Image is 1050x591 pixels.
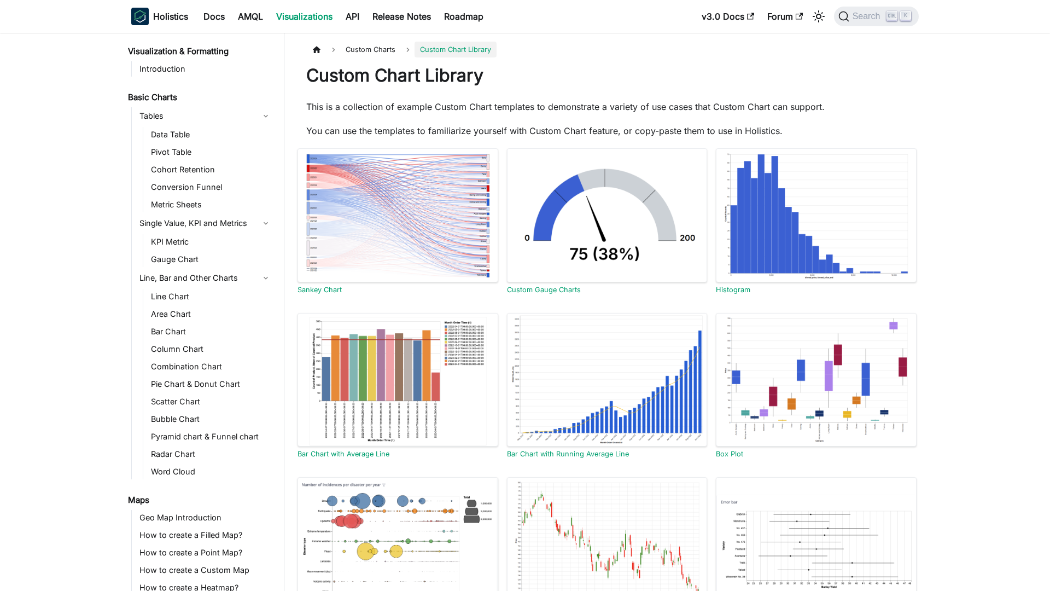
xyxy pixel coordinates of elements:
[148,289,275,304] a: Line Chart
[148,252,275,267] a: Gauge Chart
[306,42,327,57] a: Home page
[136,528,275,543] a: How to create a Filled Map?
[415,42,497,57] span: Custom Chart Library
[306,65,908,86] h1: Custom Chart Library
[148,429,275,444] a: Pyramid chart & Funnel chart
[900,11,911,21] kbd: K
[340,42,401,57] span: Custom Charts
[125,493,275,508] a: Maps
[148,412,275,427] a: Bubble Chart
[339,8,366,25] a: API
[297,313,498,459] a: Bar Chart with Average LineBar Chart with Average Line
[716,148,917,294] a: HistogramHistogram
[148,447,275,462] a: Radar Chart
[148,394,275,409] a: Scatter Chart
[306,124,908,137] p: You can use the templates to familiarize yourself with Custom Chart feature, or copy-paste them t...
[716,286,750,294] a: Histogram
[136,545,275,560] a: How to create a Point Map?
[125,44,275,59] a: Visualization & Formatting
[148,127,275,142] a: Data Table
[306,100,908,113] p: This is a collection of example Custom Chart templates to demonstrate a variety of use cases that...
[716,313,917,459] a: Box PlotBox Plot
[148,376,275,392] a: Pie Chart & Donut Chart
[366,8,437,25] a: Release Notes
[148,359,275,374] a: Combination Chart
[507,450,629,458] a: Bar Chart with Running Average Line
[437,8,490,25] a: Roadmap
[136,107,275,125] a: Tables
[761,8,809,25] a: Forum
[695,8,761,25] a: v3.0 Docs
[131,8,188,25] a: HolisticsHolistics
[148,464,275,479] a: Word Cloud
[270,8,339,25] a: Visualizations
[810,8,827,25] button: Switch between dark and light mode (currently light mode)
[148,306,275,322] a: Area Chart
[849,11,887,21] span: Search
[125,90,275,105] a: Basic Charts
[716,450,743,458] a: Box Plot
[507,286,581,294] a: Custom Gauge Charts
[306,42,908,57] nav: Breadcrumbs
[131,8,149,25] img: Holistics
[297,450,389,458] a: Bar Chart with Average Line
[120,33,284,591] nav: Docs sidebar
[136,563,275,578] a: How to create a Custom Map
[231,8,270,25] a: AMQL
[148,234,275,250] a: KPI Metric
[136,215,275,232] a: Single Value, KPI and Metrics
[148,324,275,339] a: Bar Chart
[197,8,231,25] a: Docs
[297,148,498,294] a: Sankey ChartSankey Chart
[136,61,275,77] a: Introduction
[148,341,275,357] a: Column Chart
[148,179,275,195] a: Conversion Funnel
[148,144,275,160] a: Pivot Table
[148,162,275,177] a: Cohort Retention
[136,269,275,287] a: Line, Bar and Other Charts
[507,313,708,459] a: Bar Chart with Running Average LineBar Chart with Running Average Line
[153,10,188,23] b: Holistics
[834,7,919,26] button: Search (Ctrl+K)
[136,510,275,525] a: Geo Map Introduction
[507,148,708,294] a: Custom Gauge ChartsCustom Gauge Charts
[148,197,275,212] a: Metric Sheets
[297,286,342,294] a: Sankey Chart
